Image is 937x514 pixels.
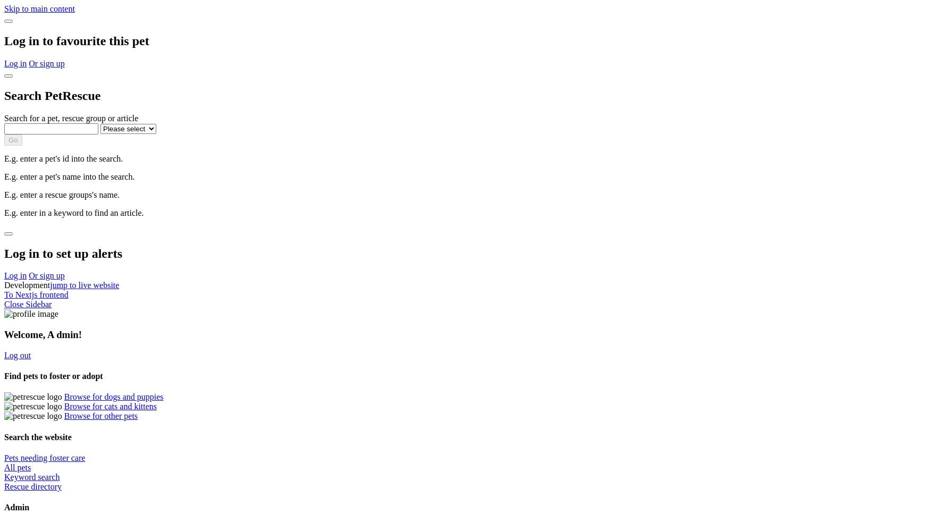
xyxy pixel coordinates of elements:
div: Development [4,281,933,290]
a: Log in [4,59,27,68]
a: Keyword search [4,473,60,482]
a: Or sign up [29,271,65,280]
h2: Log in to set up alerts [4,247,933,261]
a: Skip to main content [4,4,75,13]
a: Browse for cats and kittens [64,402,157,411]
a: Close Sidebar [4,300,52,309]
img: profile image [4,309,58,319]
h3: Welcome, A dmin! [4,329,933,341]
div: Dialog Window - Close (Press escape to close) [4,69,933,218]
a: All pets [4,463,31,472]
img: petrescue logo [4,411,62,421]
a: Rescue directory [4,482,62,491]
h4: Search the website [4,433,933,442]
p: E.g. enter a rescue groups's name. [4,190,933,200]
h4: Admin [4,503,933,512]
h4: Find pets to foster or adopt [4,372,933,381]
h2: Log in to favourite this pet [4,34,933,48]
img: petrescue logo [4,402,62,411]
p: E.g. enter in a keyword to find an article. [4,208,933,218]
button: close [4,74,13,78]
a: Pets needing foster care [4,453,85,462]
a: To Nextjs frontend [4,290,69,299]
h2: Search PetRescue [4,89,933,103]
div: Dialog Window - Close (Press escape to close) [4,226,933,281]
p: E.g. enter a pet's name into the search. [4,172,933,182]
a: Or sign up [29,59,65,68]
a: Log out [4,351,31,360]
img: petrescue logo [4,392,62,402]
a: Browse for dogs and puppies [64,392,164,401]
a: Browse for other pets [64,411,138,420]
a: jump to live website [50,281,119,290]
div: Dialog Window - Close (Press escape to close) [4,14,933,69]
button: close [4,20,13,23]
label: Search for a pet, rescue group or article [4,114,138,123]
a: Log in [4,271,27,280]
button: Go [4,134,22,146]
p: E.g. enter a pet's id into the search. [4,154,933,164]
button: close [4,232,13,235]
